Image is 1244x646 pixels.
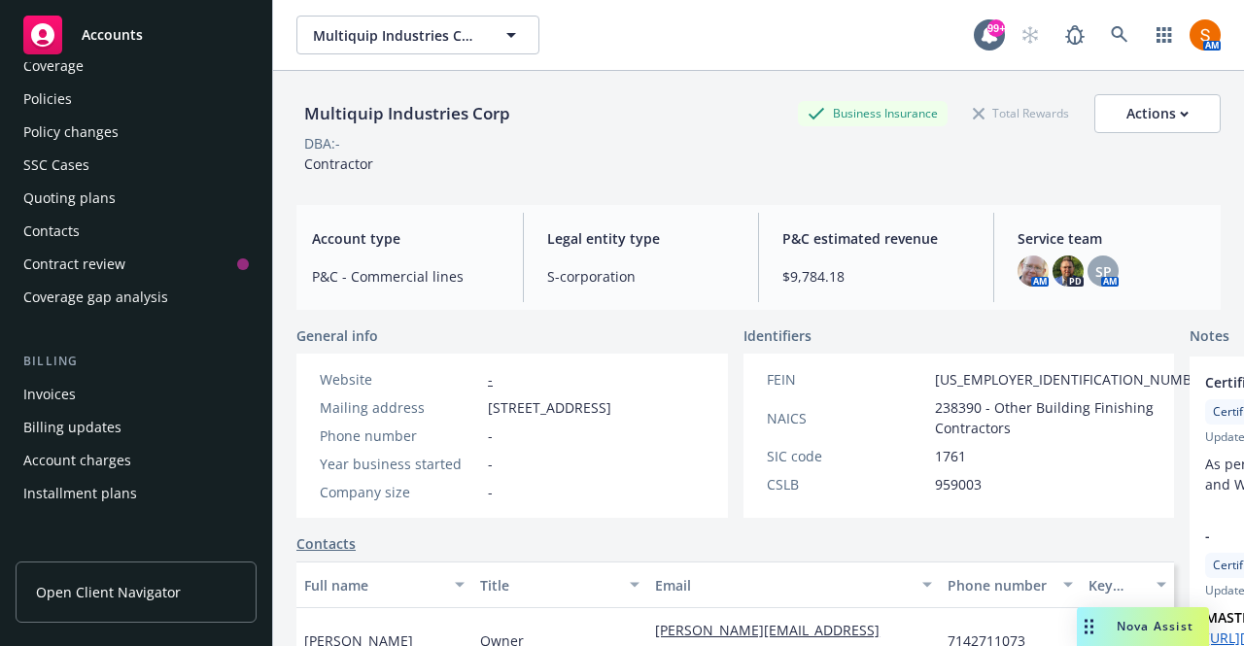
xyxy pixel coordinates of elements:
[547,266,735,287] span: S-corporation
[767,408,927,428] div: NAICS
[1126,95,1189,132] div: Actions
[23,445,131,476] div: Account charges
[320,425,480,446] div: Phone number
[1077,607,1101,646] div: Drag to move
[16,412,257,443] a: Billing updates
[488,370,493,389] a: -
[16,84,257,115] a: Policies
[1117,618,1193,634] span: Nova Assist
[647,561,940,608] button: Email
[23,478,137,509] div: Installment plans
[935,446,966,466] span: 1761
[16,51,257,82] a: Coverage
[1077,607,1209,646] button: Nova Assist
[1081,561,1174,608] button: Key contact
[1100,16,1139,54] a: Search
[767,474,927,494] div: CSLB
[1088,575,1145,595] div: Key contact
[488,454,493,474] span: -
[480,575,619,595] div: Title
[782,266,970,287] span: $9,784.18
[23,117,119,148] div: Policy changes
[655,575,911,595] div: Email
[987,19,1005,37] div: 99+
[23,183,116,214] div: Quoting plans
[313,25,481,46] span: Multiquip Industries Corp
[320,397,480,418] div: Mailing address
[1053,255,1084,287] img: photo
[82,27,143,43] span: Accounts
[963,101,1079,125] div: Total Rewards
[304,154,373,173] span: Contractor
[1094,94,1221,133] button: Actions
[16,183,257,214] a: Quoting plans
[23,379,76,410] div: Invoices
[488,482,493,502] span: -
[320,369,480,390] div: Website
[23,282,168,313] div: Coverage gap analysis
[16,117,257,148] a: Policy changes
[23,216,80,247] div: Contacts
[304,575,443,595] div: Full name
[36,582,181,602] span: Open Client Navigator
[23,84,72,115] div: Policies
[16,216,257,247] a: Contacts
[1018,228,1205,249] span: Service team
[296,533,356,554] a: Contacts
[296,16,539,54] button: Multiquip Industries Corp
[16,8,257,62] a: Accounts
[23,249,125,280] div: Contract review
[304,133,340,153] div: DBA: -
[16,445,257,476] a: Account charges
[1011,16,1050,54] a: Start snowing
[320,482,480,502] div: Company size
[16,379,257,410] a: Invoices
[296,325,378,346] span: General info
[935,474,982,494] span: 959003
[472,561,648,608] button: Title
[488,397,611,418] span: [STREET_ADDRESS]
[1055,16,1094,54] a: Report a Bug
[296,561,472,608] button: Full name
[1145,16,1184,54] a: Switch app
[16,249,257,280] a: Contract review
[296,101,518,126] div: Multiquip Industries Corp
[948,575,1051,595] div: Phone number
[935,397,1213,438] span: 238390 - Other Building Finishing Contractors
[1190,19,1221,51] img: photo
[1095,261,1112,282] span: SP
[743,325,812,346] span: Identifiers
[1190,325,1229,349] span: Notes
[547,228,735,249] span: Legal entity type
[16,150,257,181] a: SSC Cases
[312,266,500,287] span: P&C - Commercial lines
[935,369,1213,390] span: [US_EMPLOYER_IDENTIFICATION_NUMBER]
[16,478,257,509] a: Installment plans
[23,412,121,443] div: Billing updates
[320,454,480,474] div: Year business started
[782,228,970,249] span: P&C estimated revenue
[1018,255,1049,287] img: photo
[798,101,948,125] div: Business Insurance
[488,425,493,446] span: -
[312,228,500,249] span: Account type
[23,51,84,82] div: Coverage
[16,352,257,371] div: Billing
[23,150,89,181] div: SSC Cases
[940,561,1080,608] button: Phone number
[767,446,927,466] div: SIC code
[767,369,927,390] div: FEIN
[16,282,257,313] a: Coverage gap analysis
